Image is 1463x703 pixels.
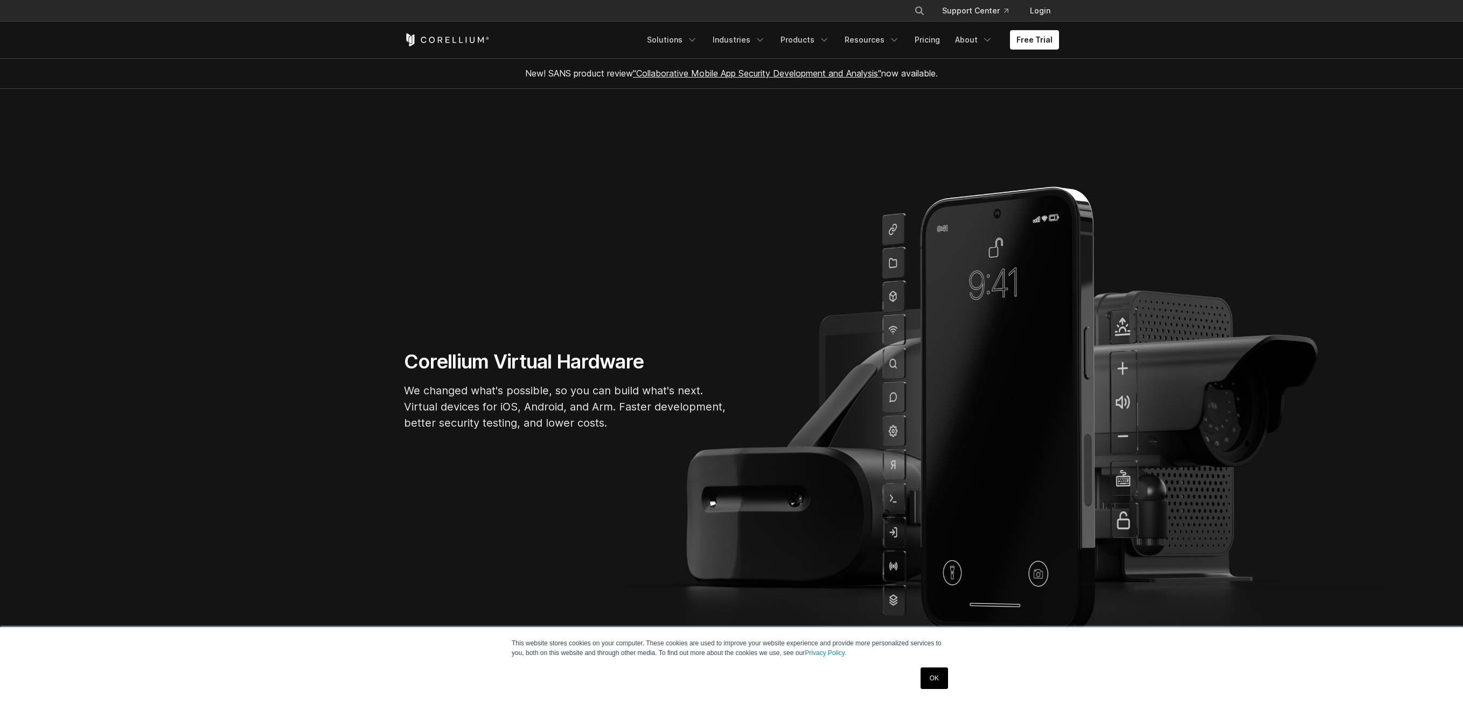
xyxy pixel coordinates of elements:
[774,30,836,50] a: Products
[640,30,1059,50] div: Navigation Menu
[525,68,938,79] span: New! SANS product review now available.
[1010,30,1059,50] a: Free Trial
[706,30,772,50] a: Industries
[908,30,946,50] a: Pricing
[512,638,951,658] p: This website stores cookies on your computer. These cookies are used to improve your website expe...
[1021,1,1059,20] a: Login
[933,1,1017,20] a: Support Center
[921,667,948,689] a: OK
[640,30,704,50] a: Solutions
[404,350,727,374] h1: Corellium Virtual Hardware
[910,1,929,20] button: Search
[404,382,727,431] p: We changed what's possible, so you can build what's next. Virtual devices for iOS, Android, and A...
[633,68,881,79] a: "Collaborative Mobile App Security Development and Analysis"
[404,33,490,46] a: Corellium Home
[949,30,999,50] a: About
[901,1,1059,20] div: Navigation Menu
[805,649,846,657] a: Privacy Policy.
[838,30,906,50] a: Resources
